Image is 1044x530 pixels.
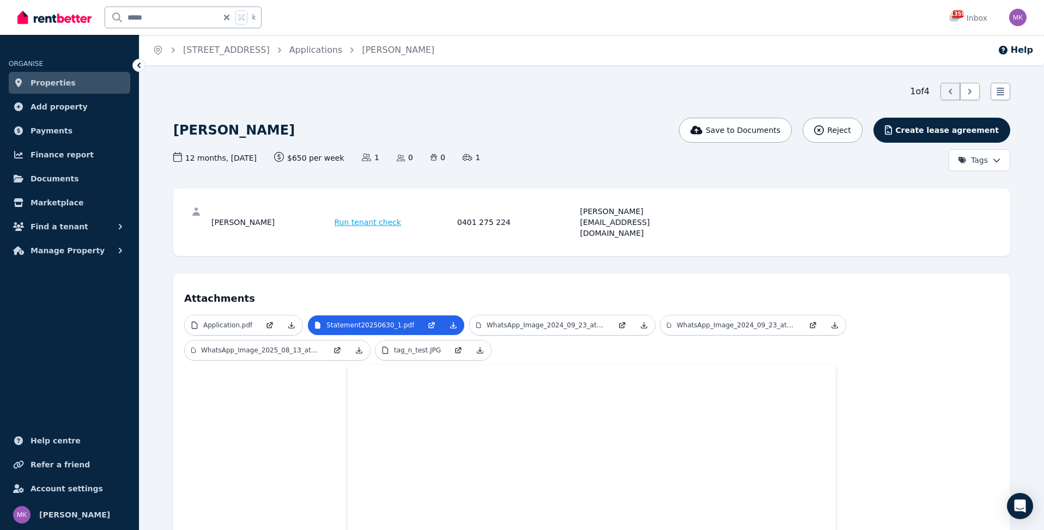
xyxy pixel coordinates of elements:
a: Download Attachment [633,315,655,335]
a: [PERSON_NAME] [362,45,434,55]
span: Refer a friend [31,458,90,471]
span: Run tenant check [335,217,402,228]
p: tag_n_test.JPG [394,346,441,355]
a: Statement20250630_1.pdf [308,315,421,335]
img: Maor Kirsner [1009,9,1027,26]
a: Download Attachment [281,315,302,335]
span: $650 per week [274,152,344,163]
button: Help [998,44,1033,57]
span: Manage Property [31,244,105,257]
button: Find a tenant [9,216,130,237]
p: WhatsApp_Image_2025_08_13_at_15.17.50.jpeg [201,346,320,355]
span: Add property [31,100,88,113]
div: Open Intercom Messenger [1007,493,1033,519]
span: 0 [397,152,413,163]
a: Applications [289,45,343,55]
a: Application.pdf [185,315,259,335]
p: WhatsApp_Image_2024_09_23_at_08.13.22_1.jpeg [677,321,796,330]
a: Marketplace [9,192,130,214]
p: Application.pdf [203,321,252,330]
span: Find a tenant [31,220,88,233]
a: Open in new Tab [447,340,469,360]
a: [STREET_ADDRESS] [183,45,270,55]
a: WhatsApp_Image_2025_08_13_at_15.17.50.jpeg [185,340,326,360]
a: Finance report [9,144,130,166]
span: Documents [31,172,79,185]
span: 1 [463,152,480,163]
a: Open in new Tab [421,315,442,335]
div: Inbox [949,13,987,23]
span: 12 months , [DATE] [173,152,257,163]
button: Create lease agreement [873,118,1010,143]
a: Open in new Tab [802,315,824,335]
h1: [PERSON_NAME] [173,121,295,139]
button: Reject [803,118,862,143]
span: Reject [827,125,851,136]
h4: Attachments [184,284,999,306]
a: tag_n_test.JPG [375,340,447,360]
span: ORGANISE [9,60,43,68]
a: Download Attachment [348,340,370,360]
a: Payments [9,120,130,142]
span: Save to Documents [706,125,780,136]
a: Account settings [9,478,130,499]
span: k [252,13,256,22]
span: 0 [430,152,445,163]
div: [PERSON_NAME] [211,206,331,239]
p: Statement20250630_1.pdf [326,321,414,330]
button: Manage Property [9,240,130,261]
div: [PERSON_NAME][EMAIL_ADDRESS][DOMAIN_NAME] [580,206,700,239]
a: Open in new Tab [611,315,633,335]
span: 1359 [951,10,964,18]
span: Marketplace [31,196,83,209]
a: Refer a friend [9,454,130,476]
span: Tags [958,155,988,166]
button: Tags [949,149,1010,171]
a: Download Attachment [442,315,464,335]
span: Account settings [31,482,103,495]
div: 0401 275 224 [457,206,577,239]
span: Finance report [31,148,94,161]
span: 1 [362,152,379,163]
a: WhatsApp_Image_2024_09_23_at_08.13.22_1.jpeg [660,315,802,335]
span: Properties [31,76,76,89]
span: Payments [31,124,72,137]
a: Properties [9,72,130,94]
a: Documents [9,168,130,190]
img: RentBetter [17,9,92,26]
a: Open in new Tab [259,315,281,335]
span: 1 of 4 [910,85,930,98]
a: WhatsApp_Image_2024_09_23_at_[DATE].jpeg [470,315,611,335]
nav: Breadcrumb [139,35,447,65]
button: Save to Documents [679,118,792,143]
span: [PERSON_NAME] [39,508,110,521]
a: Open in new Tab [326,340,348,360]
a: Download Attachment [824,315,846,335]
span: Help centre [31,434,81,447]
img: Maor Kirsner [13,506,31,523]
p: WhatsApp_Image_2024_09_23_at_[DATE].jpeg [487,321,605,330]
a: Help centre [9,430,130,452]
span: Create lease agreement [895,125,999,136]
a: Download Attachment [469,340,491,360]
a: Add property [9,96,130,118]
